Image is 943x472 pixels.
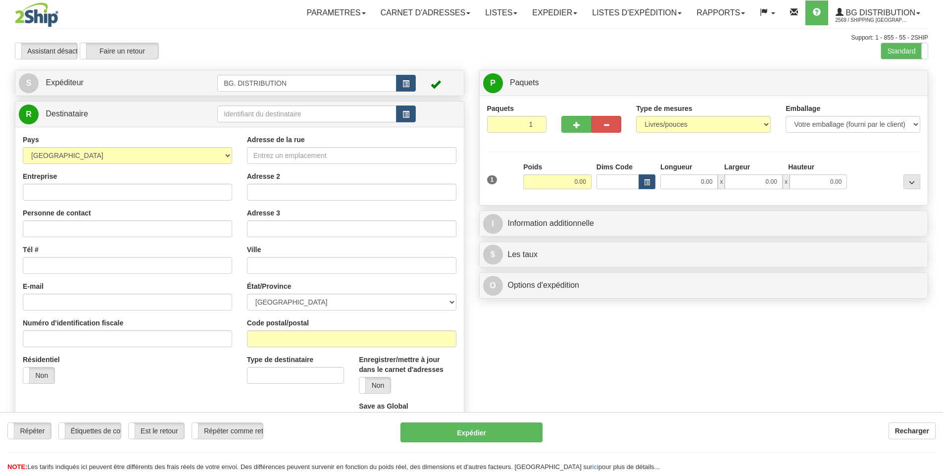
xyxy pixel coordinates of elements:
a: R Destinataire [19,104,196,124]
label: Non [359,377,391,393]
span: 1 [487,175,497,184]
a: Expedier [525,0,585,25]
label: Hauteur [788,162,814,172]
label: Étiquettes de courrier électronique [59,423,121,439]
span: Destinataire [46,109,88,118]
label: Adresse de la rue [247,135,305,145]
a: S Expéditeur [19,73,217,93]
span: $ [483,245,503,264]
a: $Les taux [483,245,925,265]
label: Type de destinataire [247,355,313,365]
label: Tél # [23,245,39,255]
a: Carnet d'adresses [373,0,478,25]
label: Adresse 3 [247,208,280,218]
span: S [19,73,39,93]
b: Recharger [895,427,929,435]
span: Expéditeur [46,78,84,87]
button: Recharger [889,422,936,439]
input: Identifiant de l'expéditeur [217,75,397,92]
a: Rapports [689,0,752,25]
label: E-mail [23,281,44,291]
label: Dims Code [596,162,633,172]
label: Adresse 2 [247,171,280,181]
a: ici [593,463,598,471]
span: I [483,214,503,234]
label: Enregistrer/mettre à jour dans le carnet d'adresses [359,355,456,374]
a: LISTES D'EXPÉDITION [585,0,689,25]
label: Ville [247,245,261,255]
label: Non [23,367,54,383]
a: Listes [478,0,525,25]
label: État/Province [247,281,291,291]
a: Parametres [299,0,373,25]
label: Paquets [487,104,514,113]
button: Expédier [400,422,543,442]
a: IInformation additionnelle [483,213,925,234]
label: Longueur [660,162,693,172]
label: Répéter [8,423,51,439]
div: ... [903,174,920,189]
label: Largeur [724,162,750,172]
label: Entreprise [23,171,57,181]
label: Pays [23,135,39,145]
a: BG Distribution 2569 / Shipping [GEOGRAPHIC_DATA] [828,0,928,25]
label: Save as Global [359,401,408,411]
label: Résidentiel [23,355,60,365]
label: Répéter comme retour [192,423,263,439]
label: Poids [523,162,542,172]
span: x [718,174,725,189]
span: Paquets [510,78,539,87]
label: Assistant désactivé [15,43,77,59]
span: x [783,174,790,189]
label: Standard [881,43,928,59]
img: logo2569.jpg [15,2,58,27]
a: P Paquets [483,73,925,93]
a: OOptions d'expédition [483,275,925,296]
span: BG Distribution [844,8,915,17]
label: Emballage [786,104,820,113]
input: Entrez un emplacement [247,147,456,164]
input: Identifiant du destinataire [217,105,397,122]
span: NOTE: [7,463,27,471]
label: Est le retour [129,423,184,439]
span: 2569 / Shipping [GEOGRAPHIC_DATA] [836,15,910,25]
label: Code postal/postal [247,318,309,328]
label: Faire un retour [80,43,158,59]
span: P [483,73,503,93]
span: O [483,276,503,296]
label: Type de mesures [636,104,692,113]
label: Numéro d'identification fiscale [23,318,123,328]
label: Personne de contact [23,208,91,218]
div: Support: 1 - 855 - 55 - 2SHIP [15,34,928,42]
iframe: chat widget [920,185,942,286]
span: R [19,105,39,124]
